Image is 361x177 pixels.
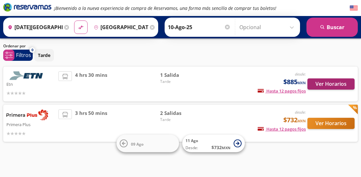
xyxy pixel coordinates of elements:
small: MXN [222,145,230,150]
i: Brand Logo [3,2,51,12]
button: Ver Horarios [307,118,355,129]
span: 4 hrs 30 mins [75,71,107,97]
button: English [350,4,358,12]
input: Buscar Destino [91,19,149,35]
span: Hasta 12 pagos fijos [258,88,306,94]
em: desde: [295,71,306,77]
p: Tarde [38,52,50,59]
span: 1 Salida [160,71,205,79]
em: ¡Bienvenido a la nueva experiencia de compra de Reservamos, una forma más sencilla de comprar tus... [54,5,276,11]
button: 0Filtros [3,50,33,61]
span: 09 Ago [131,141,143,147]
button: Buscar [306,18,358,37]
button: Tarde [34,49,54,61]
p: Filtros [16,51,31,59]
input: Opcional [239,19,297,35]
span: $732 [283,115,306,125]
input: Elegir Fecha [168,19,231,35]
input: Buscar Origen [5,19,63,35]
span: 3 hrs 50 mins [75,109,107,137]
span: $885 [283,77,306,87]
span: 11 Ago [185,138,198,143]
small: MXN [297,80,306,85]
span: Tarde [160,117,205,123]
a: Brand Logo [3,2,51,14]
small: MXN [297,118,306,123]
button: Ver Horarios [307,78,355,90]
span: Desde: [185,145,198,151]
span: 2 Salidas [160,109,205,117]
em: desde: [295,109,306,115]
span: 0 [31,47,33,53]
img: Etn [6,71,48,80]
p: Ordenar por [3,43,26,49]
span: Hasta 12 pagos fijos [258,126,306,132]
button: 09 Ago [116,135,179,152]
button: 11 AgoDesde:$732MXN [182,135,245,152]
span: $ 732 [211,144,230,151]
img: Primera Plus [6,109,48,120]
p: Etn [6,80,55,88]
span: Tarde [160,79,205,84]
p: Primera Plus [6,120,55,128]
